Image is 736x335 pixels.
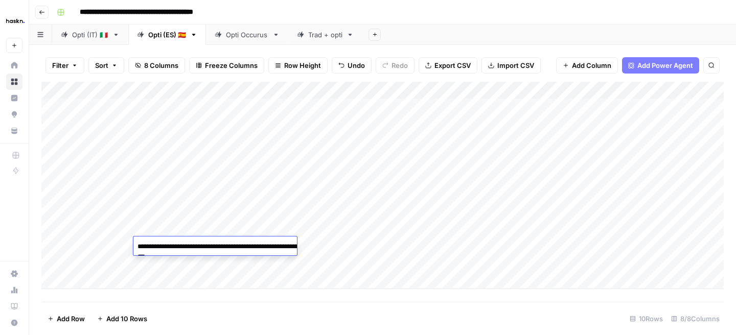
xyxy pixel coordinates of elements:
[6,90,22,106] a: Insights
[497,60,534,70] span: Import CSV
[106,314,147,324] span: Add 10 Rows
[392,60,408,70] span: Redo
[189,57,264,74] button: Freeze Columns
[6,282,22,298] a: Usage
[41,310,91,327] button: Add Row
[288,25,362,45] a: Trad + opti
[226,30,268,40] div: Opti Occurus
[128,25,206,45] a: Opti (ES) 🇪🇸
[332,57,372,74] button: Undo
[52,25,128,45] a: Opti (IT) 🇮🇹
[572,60,611,70] span: Add Column
[72,30,108,40] div: Opti (IT) 🇮🇹
[6,123,22,139] a: Your Data
[6,266,22,282] a: Settings
[57,314,85,324] span: Add Row
[308,30,342,40] div: Trad + opti
[6,315,22,331] button: Help + Support
[268,57,328,74] button: Row Height
[45,57,84,74] button: Filter
[6,57,22,74] a: Home
[481,57,541,74] button: Import CSV
[52,60,68,70] span: Filter
[88,57,124,74] button: Sort
[667,310,724,327] div: 8/8 Columns
[348,60,365,70] span: Undo
[637,60,693,70] span: Add Power Agent
[6,106,22,123] a: Opportunities
[626,310,667,327] div: 10 Rows
[91,310,153,327] button: Add 10 Rows
[95,60,108,70] span: Sort
[148,30,186,40] div: Opti (ES) 🇪🇸
[205,60,258,70] span: Freeze Columns
[376,57,415,74] button: Redo
[144,60,178,70] span: 8 Columns
[284,60,321,70] span: Row Height
[556,57,618,74] button: Add Column
[206,25,288,45] a: Opti Occurus
[6,298,22,315] a: Learning Hub
[6,8,22,34] button: Workspace: Haskn
[434,60,471,70] span: Export CSV
[6,12,25,30] img: Haskn Logo
[622,57,699,74] button: Add Power Agent
[419,57,477,74] button: Export CSV
[6,74,22,90] a: Browse
[128,57,185,74] button: 8 Columns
